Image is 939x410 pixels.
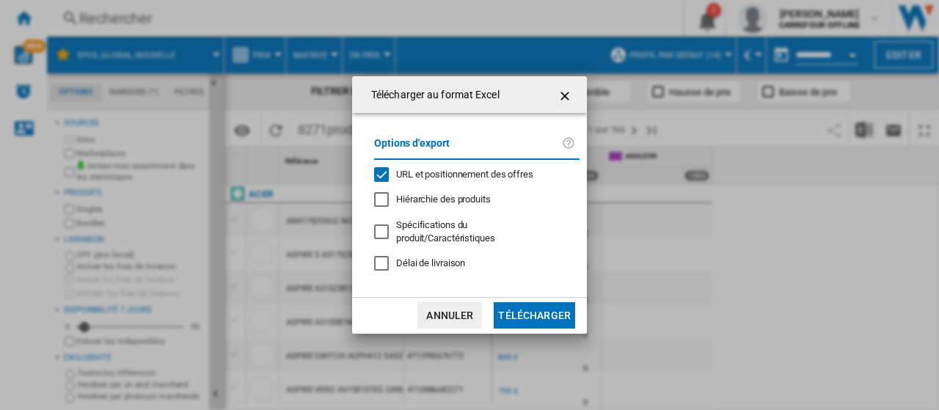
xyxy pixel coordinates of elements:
[374,193,568,207] md-checkbox: Hiérarchie des produits
[396,169,533,180] span: URL et positionnement des offres
[396,219,568,245] div: S'applique uniquement à la vision catégorie
[558,87,575,105] ng-md-icon: getI18NText('BUTTONS.CLOSE_DIALOG')
[552,80,581,109] button: getI18NText('BUTTONS.CLOSE_DIALOG')
[396,257,465,268] span: Délai de livraison
[494,302,575,329] button: Télécharger
[396,194,491,205] span: Hiérarchie des produits
[374,167,568,181] md-checkbox: URL et positionnement des offres
[417,302,482,329] button: Annuler
[374,135,562,162] label: Options d'export
[374,257,580,271] md-checkbox: Délai de livraison
[396,219,495,244] span: Spécifications du produit/Caractéristiques
[364,88,500,103] h4: Télécharger au format Excel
